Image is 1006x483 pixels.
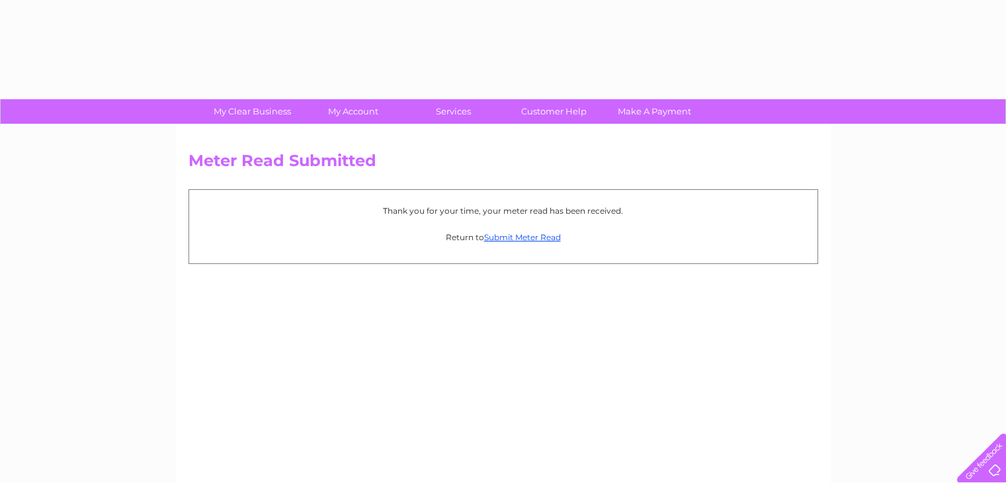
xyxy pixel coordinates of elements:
h2: Meter Read Submitted [189,152,818,177]
a: My Clear Business [198,99,307,124]
p: Thank you for your time, your meter read has been received. [196,204,811,217]
a: Customer Help [499,99,608,124]
a: My Account [298,99,407,124]
a: Submit Meter Read [484,232,561,242]
a: Services [399,99,508,124]
a: Make A Payment [600,99,709,124]
p: Return to [196,231,811,243]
